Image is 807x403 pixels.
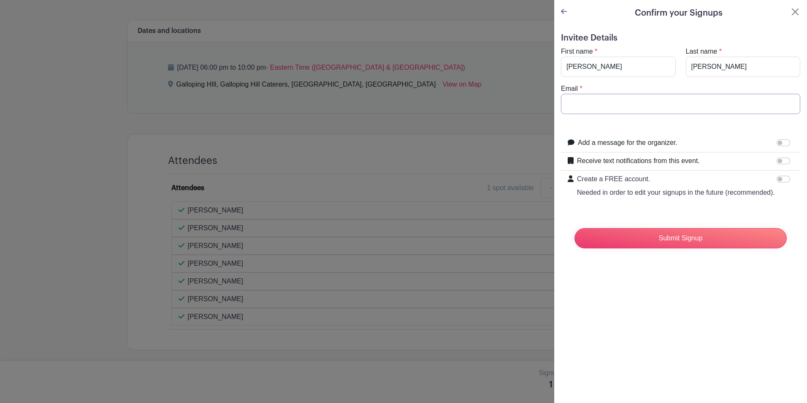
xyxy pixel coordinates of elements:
input: Submit Signup [574,228,787,248]
button: Close [790,7,800,17]
h5: Confirm your Signups [635,7,723,19]
label: Add a message for the organizer. [578,138,677,148]
label: Last name [686,46,718,57]
label: First name [561,46,593,57]
h5: Invitee Details [561,33,800,43]
label: Email [561,84,578,94]
label: Receive text notifications from this event. [577,156,700,166]
p: Needed in order to edit your signups in the future (recommended). [577,188,775,198]
p: Create a FREE account. [577,174,775,184]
